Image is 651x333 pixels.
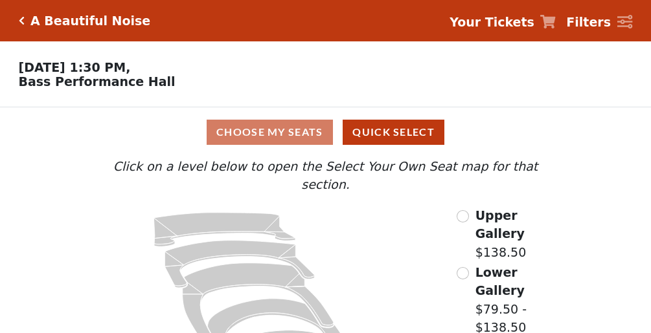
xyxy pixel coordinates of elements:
h5: A Beautiful Noise [30,14,150,28]
strong: Your Tickets [450,15,534,29]
strong: Filters [566,15,611,29]
label: $138.50 [475,206,560,262]
span: Upper Gallery [475,208,525,241]
p: Click on a level below to open the Select Your Own Seat map for that section. [91,157,560,194]
a: Click here to go back to filters [19,16,25,25]
span: Lower Gallery [475,265,525,298]
a: Filters [566,13,632,32]
a: Your Tickets [450,13,556,32]
path: Upper Gallery - Seats Available: 250 [154,212,295,246]
button: Quick Select [343,120,444,145]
